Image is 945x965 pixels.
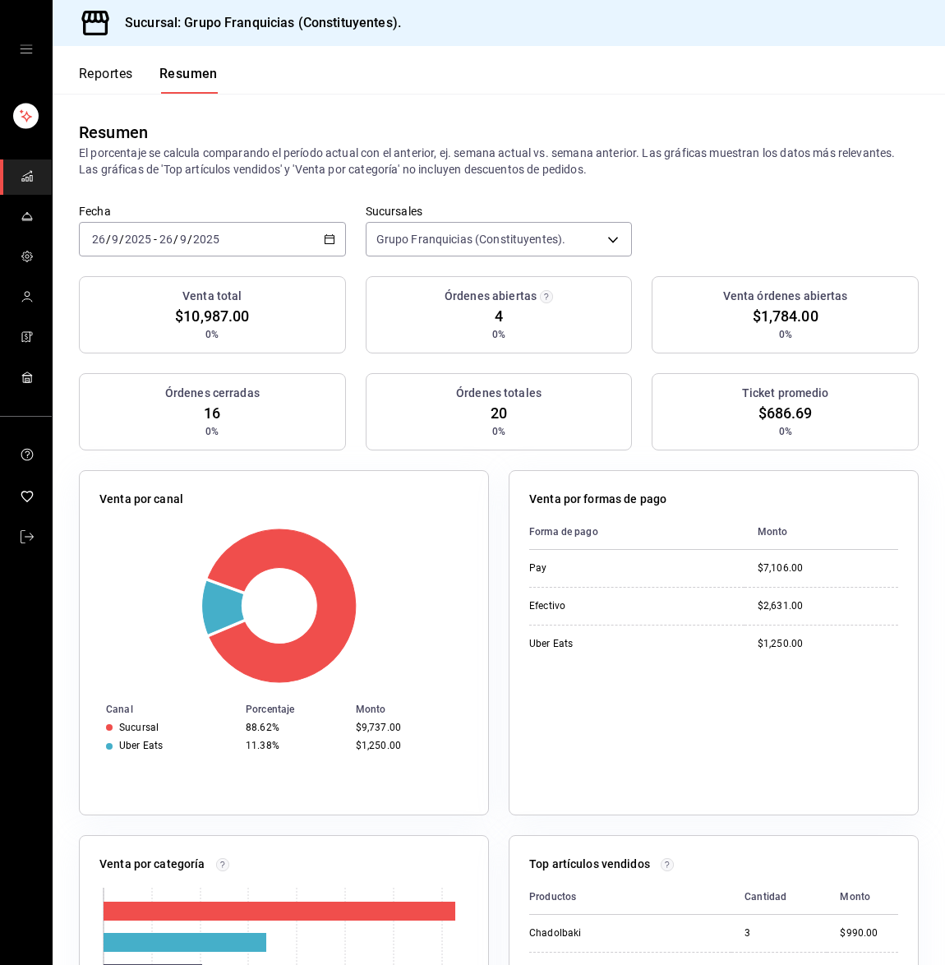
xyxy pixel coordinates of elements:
input: -- [179,233,187,246]
input: ---- [124,233,152,246]
label: Fecha [79,205,346,217]
span: / [119,233,124,246]
h3: Órdenes abiertas [445,288,537,305]
span: 20 [491,402,507,424]
div: Pay [529,561,661,575]
h3: Ticket promedio [742,385,829,402]
th: Monto [827,880,898,915]
span: 0% [779,424,792,439]
div: navigation tabs [79,66,218,94]
input: -- [111,233,119,246]
span: / [106,233,111,246]
input: -- [91,233,106,246]
th: Productos [529,880,731,915]
div: Uber Eats [119,740,163,751]
p: Venta por categoría [99,856,205,873]
span: $10,987.00 [175,305,249,327]
th: Canal [80,700,239,718]
div: Efectivo [529,599,661,613]
span: 0% [205,424,219,439]
p: Venta por canal [99,491,183,508]
span: 0% [205,327,219,342]
span: 16 [204,402,220,424]
h3: Venta órdenes abiertas [723,288,848,305]
span: 0% [492,424,505,439]
div: $2,631.00 [758,599,898,613]
th: Porcentaje [239,700,349,718]
label: Sucursales [366,205,633,217]
input: ---- [192,233,220,246]
p: El porcentaje se calcula comparando el período actual con el anterior, ej. semana actual vs. sema... [79,145,919,178]
div: Chadolbaki [529,926,661,940]
span: 0% [492,327,505,342]
div: $9,737.00 [356,722,462,733]
div: $1,250.00 [758,637,898,651]
div: 11.38% [246,740,343,751]
div: $1,250.00 [356,740,462,751]
div: Resumen [79,120,148,145]
p: Top artículos vendidos [529,856,650,873]
button: Resumen [159,66,218,94]
div: 3 [744,926,814,940]
span: 0% [779,327,792,342]
div: $7,106.00 [758,561,898,575]
span: / [187,233,192,246]
span: Grupo Franquicias (Constituyentes). [376,231,566,247]
p: Venta por formas de pago [529,491,666,508]
th: Forma de pago [529,515,744,550]
div: $990.00 [840,926,898,940]
th: Monto [744,515,898,550]
span: $686.69 [758,402,813,424]
button: Reportes [79,66,133,94]
h3: Venta total [182,288,242,305]
div: Sucursal [119,722,159,733]
div: Uber Eats [529,637,661,651]
span: 4 [495,305,503,327]
h3: Sucursal: Grupo Franquicias (Constituyentes). [112,13,401,33]
span: $1,784.00 [753,305,818,327]
th: Cantidad [731,880,827,915]
button: open drawer [20,43,33,56]
h3: Órdenes cerradas [165,385,260,402]
span: - [154,233,157,246]
span: / [173,233,178,246]
input: -- [159,233,173,246]
th: Monto [349,700,488,718]
h3: Órdenes totales [456,385,542,402]
div: 88.62% [246,722,343,733]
